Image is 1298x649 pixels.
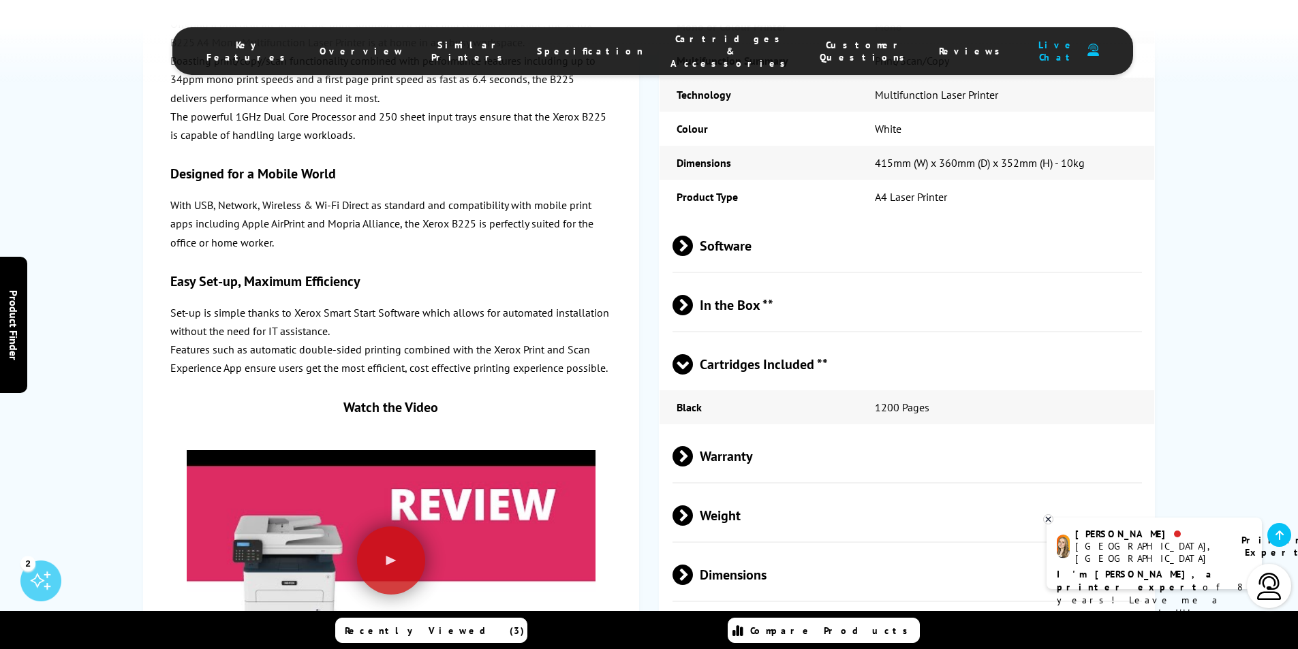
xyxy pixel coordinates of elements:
span: Cartridges Included ** [673,339,1143,390]
img: amy-livechat.png [1057,535,1070,558]
td: 415mm (W) x 360mm (D) x 352mm (H) - 10kg [858,146,1155,180]
td: Multifunction Laser Printer [858,78,1155,112]
span: Compare Products [750,624,915,637]
td: A4 Laser Printer [858,180,1155,214]
div: 2 [20,556,35,571]
h3: Easy Set-up, Maximum Efficiency [170,272,612,290]
a: Compare Products [728,618,920,643]
span: Similar Printers [431,39,510,63]
td: 1200 Pages [858,390,1155,424]
div: [PERSON_NAME] [1075,528,1224,540]
p: Set-up is simple thanks to Xerox Smart Start Software which allows for automated installation wit... [170,304,612,341]
span: Dimensions [673,550,1143,601]
span: Product Finder [7,289,20,360]
td: Colour [660,112,857,146]
td: Dimensions [660,146,857,180]
span: Recently Viewed (3) [345,624,525,637]
p: of 8 years! Leave me a message and I'll respond ASAP [1057,568,1252,633]
span: Warranty [673,431,1143,482]
td: Product Type [660,180,857,214]
span: Customer Questions [820,39,912,63]
td: Technology [660,78,857,112]
span: Overview [320,45,404,57]
p: With USB, Network, Wireless & Wi-Fi Direct as standard and compatibility with mobile print apps i... [170,196,612,252]
td: White [858,112,1155,146]
img: user-headset-duotone.svg [1087,44,1099,57]
span: Specification [537,45,643,57]
p: The powerful 1GHz Dual Core Processor and 250 sheet input trays ensure that the Xerox B225 is cap... [170,108,612,144]
span: Weight [673,490,1143,541]
a: Recently Viewed (3) [335,618,527,643]
span: Key Features [206,39,292,63]
h3: Designed for a Mobile World [170,165,612,183]
span: Software [673,221,1143,272]
td: Black [660,390,857,424]
span: In the Box ** [673,280,1143,331]
b: I'm [PERSON_NAME], a printer expert [1057,568,1216,593]
img: user-headset-light.svg [1256,573,1283,600]
span: Reviews [939,45,1007,57]
div: Watch the Video [187,398,596,416]
p: Features such as automatic double-sided printing combined with the Xerox Print and Scan Experienc... [170,341,612,377]
span: Cartridges & Accessories [670,33,792,69]
div: [GEOGRAPHIC_DATA], [GEOGRAPHIC_DATA] [1075,540,1224,565]
span: Live Chat [1034,39,1081,63]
